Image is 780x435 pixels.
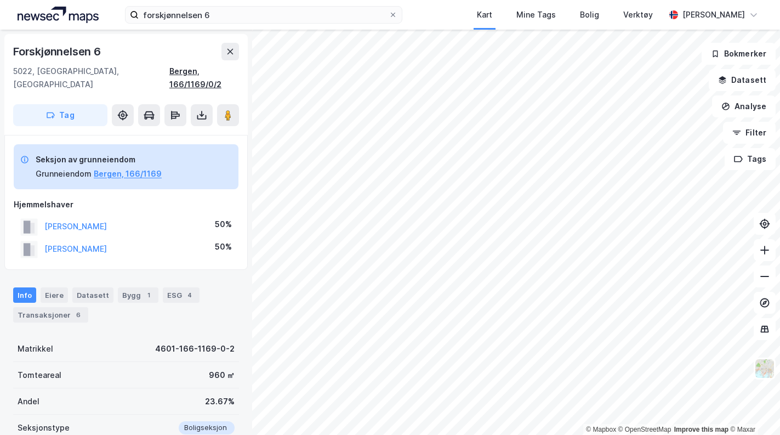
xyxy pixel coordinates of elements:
[72,287,113,303] div: Datasett
[725,382,780,435] div: Kontrollprogram for chat
[118,287,158,303] div: Bygg
[723,122,776,144] button: Filter
[754,358,775,379] img: Z
[586,426,616,433] a: Mapbox
[36,167,92,180] div: Grunneiendom
[13,65,169,91] div: 5022, [GEOGRAPHIC_DATA], [GEOGRAPHIC_DATA]
[13,43,103,60] div: Forskjønnelsen 6
[13,307,88,323] div: Transaksjoner
[623,8,653,21] div: Verktøy
[682,8,745,21] div: [PERSON_NAME]
[155,342,235,355] div: 4601-166-1169-0-2
[13,104,107,126] button: Tag
[139,7,389,23] input: Søk på adresse, matrikkel, gårdeiere, leietakere eller personer
[709,69,776,91] button: Datasett
[18,395,39,408] div: Andel
[73,309,84,320] div: 6
[18,7,99,23] img: logo.a4113a55bc3d86da70a041830d287a7e.svg
[14,198,238,211] div: Hjemmelshaver
[13,287,36,303] div: Info
[41,287,68,303] div: Eiere
[94,167,162,180] button: Bergen, 166/1169
[169,65,239,91] div: Bergen, 166/1169/0/2
[184,290,195,301] div: 4
[18,421,70,434] div: Seksjonstype
[18,369,61,382] div: Tomteareal
[516,8,556,21] div: Mine Tags
[18,342,53,355] div: Matrikkel
[205,395,235,408] div: 23.67%
[712,95,776,117] button: Analyse
[143,290,154,301] div: 1
[215,218,232,231] div: 50%
[215,240,232,253] div: 50%
[36,153,162,166] div: Seksjon av grunneiendom
[702,43,776,65] button: Bokmerker
[618,426,671,433] a: OpenStreetMap
[477,8,492,21] div: Kart
[163,287,200,303] div: ESG
[725,148,776,170] button: Tags
[674,426,728,433] a: Improve this map
[580,8,599,21] div: Bolig
[209,369,235,382] div: 960 ㎡
[725,382,780,435] iframe: Chat Widget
